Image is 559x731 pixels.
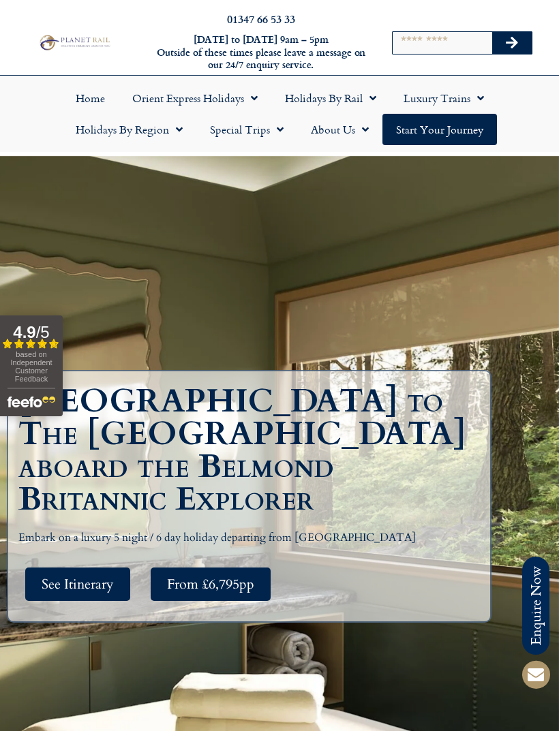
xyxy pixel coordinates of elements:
[271,82,390,114] a: Holidays by Rail
[196,114,297,145] a: Special Trips
[62,114,196,145] a: Holidays by Region
[382,114,497,145] a: Start your Journey
[7,82,552,145] nav: Menu
[119,82,271,114] a: Orient Express Holidays
[227,11,295,27] a: 01347 66 53 33
[390,82,498,114] a: Luxury Trains
[153,33,369,72] h6: [DATE] to [DATE] 9am – 5pm Outside of these times please leave a message on our 24/7 enquiry serv...
[18,385,487,516] h1: [GEOGRAPHIC_DATA] to The [GEOGRAPHIC_DATA] aboard the Belmond Britannic Explorer
[18,529,480,547] p: Embark on a luxury 5 night / 6 day holiday departing from [GEOGRAPHIC_DATA]
[42,576,114,593] span: See Itinerary
[167,576,254,593] span: From £6,795pp
[297,114,382,145] a: About Us
[25,567,130,601] a: See Itinerary
[62,82,119,114] a: Home
[151,567,271,601] a: From £6,795pp
[37,33,112,52] img: Planet Rail Train Holidays Logo
[492,32,532,54] button: Search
